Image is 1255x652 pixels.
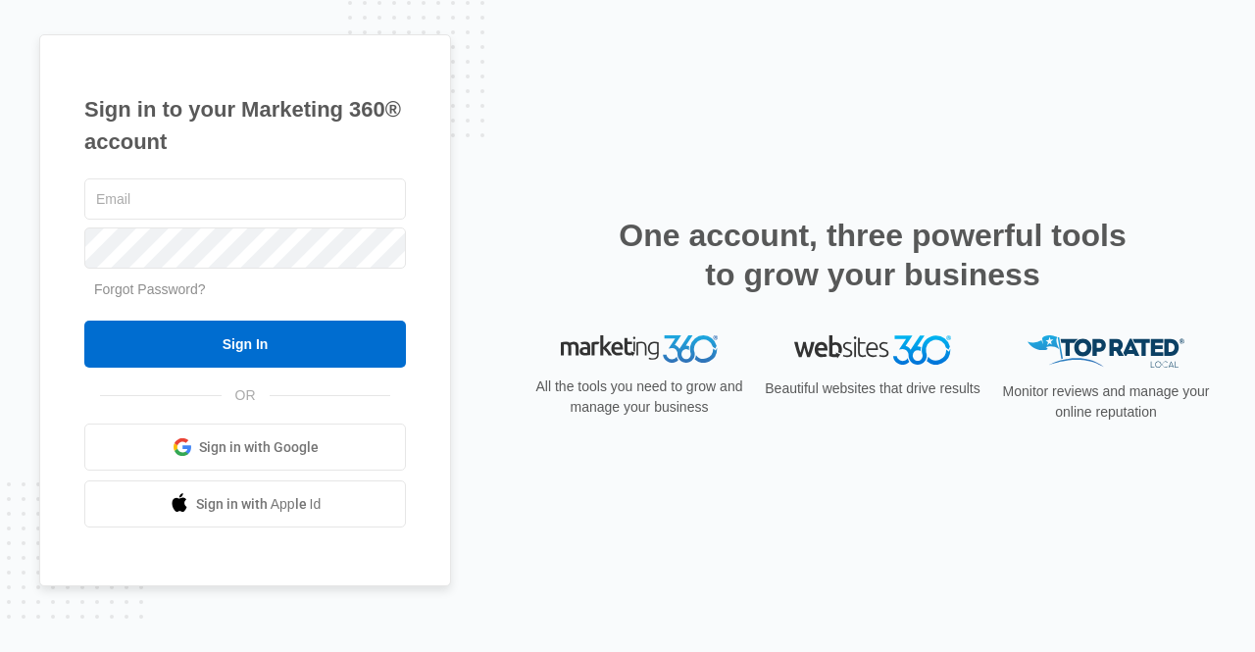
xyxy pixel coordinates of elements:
[1028,335,1184,368] img: Top Rated Local
[996,381,1216,423] p: Monitor reviews and manage your online reputation
[794,335,951,364] img: Websites 360
[84,321,406,368] input: Sign In
[529,376,749,418] p: All the tools you need to grow and manage your business
[84,93,406,158] h1: Sign in to your Marketing 360® account
[196,494,322,515] span: Sign in with Apple Id
[613,216,1132,294] h2: One account, three powerful tools to grow your business
[84,424,406,471] a: Sign in with Google
[84,480,406,527] a: Sign in with Apple Id
[84,178,406,220] input: Email
[222,385,270,406] span: OR
[763,378,982,399] p: Beautiful websites that drive results
[561,335,718,363] img: Marketing 360
[94,281,206,297] a: Forgot Password?
[199,437,319,458] span: Sign in with Google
